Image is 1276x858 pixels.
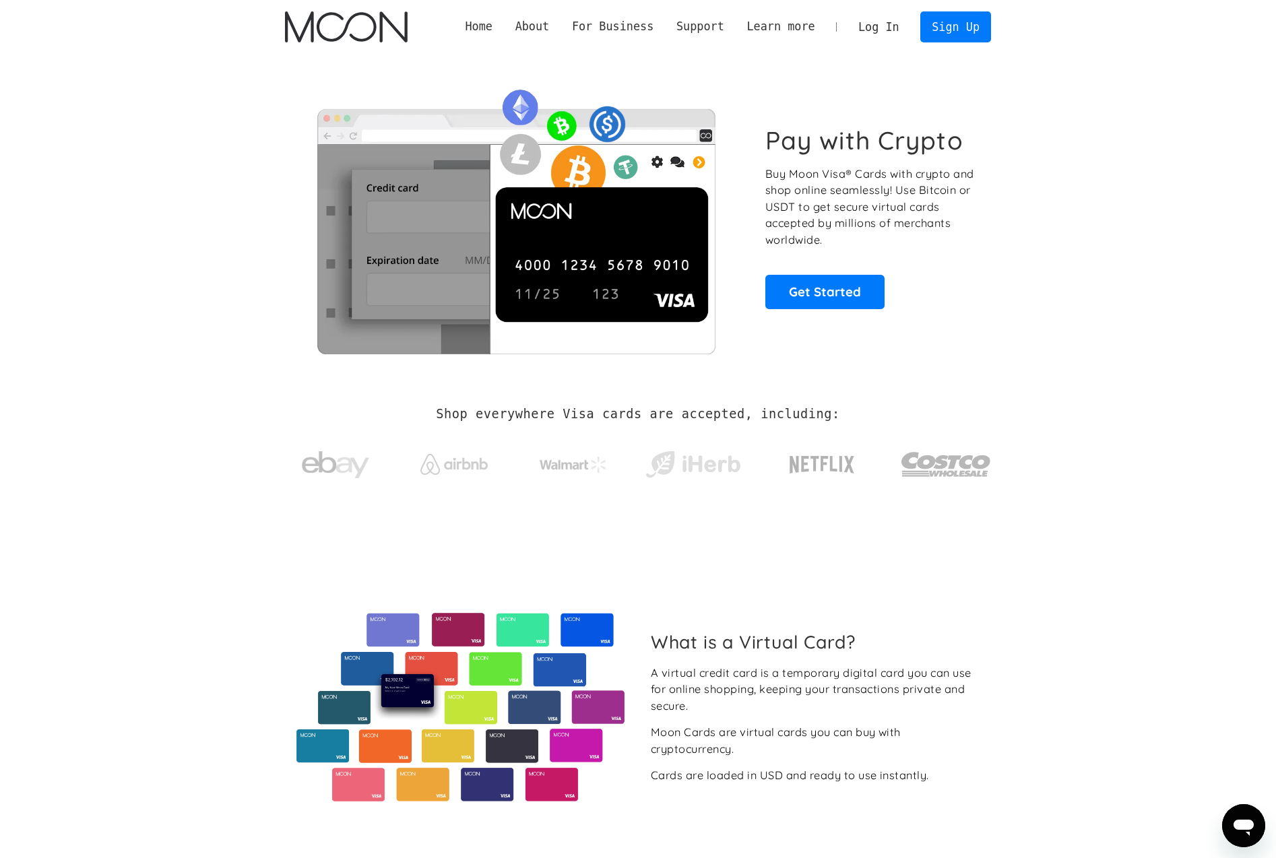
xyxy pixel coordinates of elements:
[572,18,653,35] div: For Business
[920,11,990,42] a: Sign Up
[765,125,963,156] h1: Pay with Crypto
[454,18,504,35] a: Home
[847,12,910,42] a: Log In
[651,767,929,784] div: Cards are loaded in USD and ready to use instantly.
[285,430,385,493] a: ebay
[1222,804,1265,847] iframe: Кнопка запуска окна обмена сообщениями
[436,407,839,422] h2: Shop everywhere Visa cards are accepted, including:
[901,439,991,490] img: Costco
[746,18,815,35] div: Learn more
[651,665,980,715] div: A virtual credit card is a temporary digital card you can use for online shopping, keeping your t...
[788,448,856,482] img: Netflix
[765,166,976,249] p: Buy Moon Visa® Cards with crypto and shop online seamlessly! Use Bitcoin or USDT to get secure vi...
[302,444,369,486] img: ebay
[643,434,743,489] a: iHerb
[762,434,883,488] a: Netflix
[285,80,746,354] img: Moon Cards let you spend your crypto anywhere Visa is accepted.
[901,426,991,496] a: Costco
[285,11,407,42] img: Moon Logo
[294,613,627,801] img: Virtual cards from Moon
[651,724,980,757] div: Moon Cards are virtual cards you can buy with cryptocurrency.
[676,18,724,35] div: Support
[404,440,505,482] a: Airbnb
[540,457,607,473] img: Walmart
[420,454,488,475] img: Airbnb
[515,18,550,35] div: About
[523,443,624,480] a: Walmart
[765,275,885,308] a: Get Started
[643,447,743,482] img: iHerb
[651,631,980,653] h2: What is a Virtual Card?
